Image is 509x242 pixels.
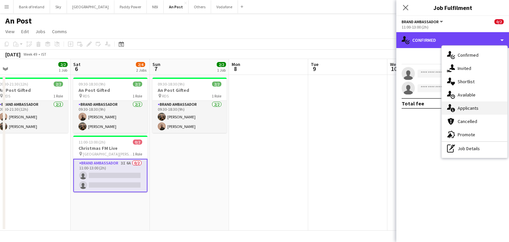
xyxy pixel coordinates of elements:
[133,140,142,145] span: 0/2
[147,0,164,13] button: NBI
[133,151,142,156] span: 1 Role
[458,65,471,71] span: Invited
[442,142,507,155] div: Job Details
[390,61,399,67] span: Wed
[212,82,221,87] span: 2/2
[136,68,146,73] div: 2 Jobs
[35,29,45,34] span: Jobs
[158,82,185,87] span: 09:30-18:30 (9h)
[5,51,21,58] div: [DATE]
[14,0,50,13] button: Bank of Ireland
[136,62,145,67] span: 2/4
[133,93,142,98] span: 1 Role
[72,65,81,73] span: 6
[49,27,70,36] a: Comms
[4,93,10,98] span: RDS
[211,0,238,13] button: Vodafone
[52,29,67,34] span: Comms
[133,82,142,87] span: 2/2
[458,79,475,85] span: Shortlist
[73,61,81,67] span: Sat
[73,78,147,133] app-job-card: 09:30-18:30 (9h)2/2An Post Gifted RDS1 RoleBrand Ambassador2/209:30-18:30 (9h)[PERSON_NAME][PERSO...
[458,105,479,111] span: Applicants
[212,93,221,98] span: 1 Role
[58,62,68,67] span: 2/2
[79,140,105,145] span: 11:00-13:00 (2h)
[50,0,67,13] button: Sky
[458,52,479,58] span: Confirmed
[41,52,46,57] div: IST
[151,65,160,73] span: 7
[152,101,227,133] app-card-role: Brand Ambassador2/209:30-18:30 (9h)[PERSON_NAME][PERSON_NAME]
[164,0,189,13] button: An Post
[402,100,424,107] div: Total fee
[458,118,477,124] span: Cancelled
[67,0,114,13] button: [GEOGRAPHIC_DATA]
[389,65,399,73] span: 10
[189,0,211,13] button: Others
[83,151,133,156] span: [GEOGRAPHIC_DATA][PERSON_NAME]
[232,61,240,67] span: Mon
[83,93,89,98] span: RDS
[494,19,504,24] span: 0/2
[73,101,147,133] app-card-role: Brand Ambassador2/209:30-18:30 (9h)[PERSON_NAME][PERSON_NAME]
[114,0,147,13] button: Paddy Power
[152,61,160,67] span: Sun
[73,87,147,93] h3: An Post Gifted
[311,61,318,67] span: Tue
[73,145,147,151] h3: Christmas FM Live
[73,159,147,192] app-card-role: Brand Ambassador3I6A0/211:00-13:00 (2h)
[21,29,29,34] span: Edit
[53,93,63,98] span: 1 Role
[396,32,509,48] div: Confirmed
[3,27,17,36] a: View
[5,16,32,26] h1: An Post
[217,62,226,67] span: 2/2
[5,29,15,34] span: View
[152,87,227,93] h3: An Post Gifted
[79,82,105,87] span: 09:30-18:30 (9h)
[402,25,504,30] div: 11:00-13:00 (2h)
[310,65,318,73] span: 9
[402,19,444,24] button: Brand Ambassador
[217,68,226,73] div: 1 Job
[396,3,509,12] h3: Job Fulfilment
[73,136,147,192] app-job-card: 11:00-13:00 (2h)0/2Christmas FM Live [GEOGRAPHIC_DATA][PERSON_NAME]1 RoleBrand Ambassador3I6A0/21...
[54,82,63,87] span: 2/2
[162,93,169,98] span: RDS
[458,92,476,98] span: Available
[231,65,240,73] span: 8
[22,52,38,57] span: Week 49
[33,27,48,36] a: Jobs
[19,27,31,36] a: Edit
[59,68,67,73] div: 1 Job
[152,78,227,133] app-job-card: 09:30-18:30 (9h)2/2An Post Gifted RDS1 RoleBrand Ambassador2/209:30-18:30 (9h)[PERSON_NAME][PERSO...
[458,132,475,138] span: Promote
[402,19,439,24] span: Brand Ambassador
